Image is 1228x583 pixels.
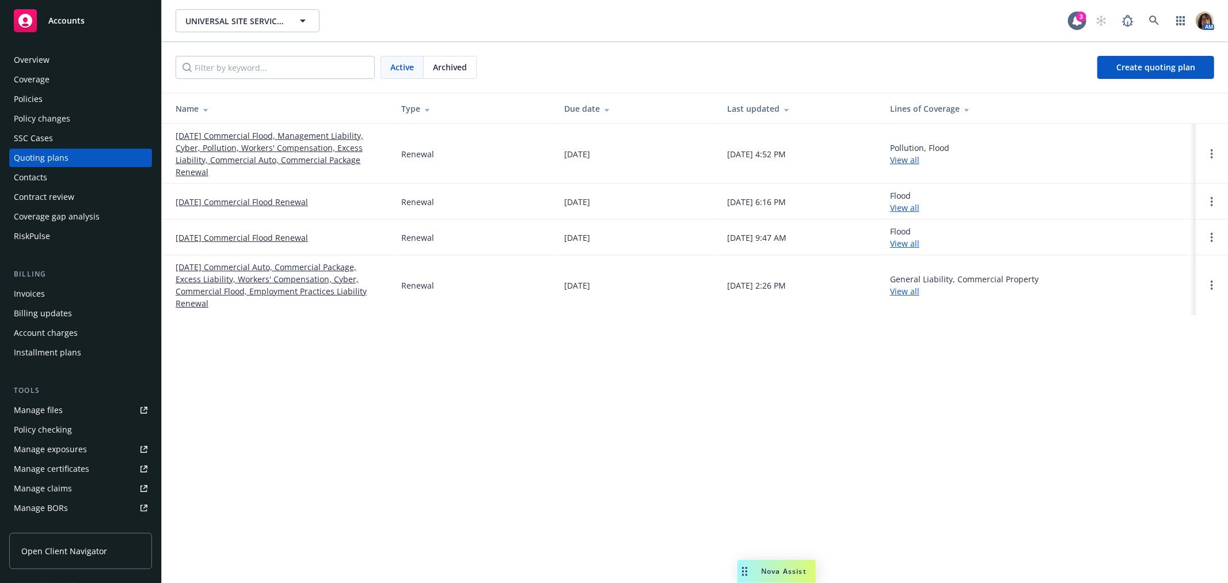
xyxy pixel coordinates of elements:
div: Renewal [401,232,434,244]
a: [DATE] Commercial Flood Renewal [176,232,308,244]
div: Coverage gap analysis [14,207,100,226]
a: Coverage gap analysis [9,207,152,226]
a: Coverage [9,70,152,89]
div: Contract review [14,188,74,206]
div: Flood [890,190,919,214]
div: Policies [14,90,43,108]
div: Last updated [727,103,872,115]
a: [DATE] Commercial Flood Renewal [176,196,308,208]
a: Billing updates [9,304,152,323]
div: Pollution, Flood [890,142,949,166]
span: Active [390,61,414,73]
div: Summary of insurance [14,518,101,537]
div: Name [176,103,383,115]
div: RiskPulse [14,227,50,245]
button: Nova Assist [737,560,816,583]
a: Quoting plans [9,149,152,167]
div: [DATE] 2:26 PM [727,279,786,291]
div: Due date [564,103,709,115]
a: Manage BORs [9,499,152,517]
a: Search [1143,9,1166,32]
span: Accounts [48,16,85,25]
a: View all [890,286,919,297]
div: Policy changes [14,109,70,128]
div: [DATE] 9:47 AM [727,232,786,244]
span: Open Client Navigator [21,545,107,557]
div: [DATE] 6:16 PM [727,196,786,208]
div: Billing updates [14,304,72,323]
div: Manage certificates [14,460,89,478]
a: View all [890,238,919,249]
div: Lines of Coverage [890,103,1187,115]
a: Overview [9,51,152,69]
div: Installment plans [14,343,81,362]
a: Contacts [9,168,152,187]
span: Nova Assist [761,566,807,576]
button: UNIVERSAL SITE SERVICES, INC [176,9,320,32]
a: Installment plans [9,343,152,362]
a: Manage claims [9,479,152,498]
a: View all [890,202,919,213]
a: Open options [1205,195,1219,209]
a: Open options [1205,147,1219,161]
a: Policies [9,90,152,108]
a: Report a Bug [1116,9,1139,32]
a: Policy checking [9,421,152,439]
a: [DATE] Commercial Auto, Commercial Package, Excess Liability, Workers' Compensation, Cyber, Comme... [176,261,383,309]
div: Contacts [14,168,47,187]
div: General Liability, Commercial Property [890,273,1039,297]
a: Invoices [9,285,152,303]
div: Billing [9,268,152,280]
div: 3 [1076,12,1086,22]
div: SSC Cases [14,129,53,147]
div: Renewal [401,196,434,208]
div: [DATE] [564,279,590,291]
a: Policy changes [9,109,152,128]
div: Renewal [401,279,434,291]
a: RiskPulse [9,227,152,245]
div: Coverage [14,70,50,89]
input: Filter by keyword... [176,56,375,79]
span: UNIVERSAL SITE SERVICES, INC [185,15,285,27]
div: Account charges [14,324,78,342]
div: Flood [890,225,919,249]
img: photo [1196,12,1214,30]
a: Manage files [9,401,152,419]
div: Manage claims [14,479,72,498]
div: Invoices [14,285,45,303]
a: [DATE] Commercial Flood, Management Liability, Cyber, Pollution, Workers' Compensation, Excess Li... [176,130,383,178]
div: [DATE] [564,232,590,244]
a: Manage certificates [9,460,152,478]
div: [DATE] 4:52 PM [727,148,786,160]
a: Open options [1205,230,1219,244]
a: Manage exposures [9,440,152,459]
div: Type [401,103,546,115]
div: Quoting plans [14,149,69,167]
a: View all [890,154,919,165]
a: Summary of insurance [9,518,152,537]
div: Manage exposures [14,440,87,459]
span: Create quoting plan [1116,62,1195,73]
a: Contract review [9,188,152,206]
span: Archived [433,61,467,73]
div: Drag to move [737,560,752,583]
a: Open options [1205,278,1219,292]
div: Manage BORs [14,499,68,517]
div: [DATE] [564,148,590,160]
div: Policy checking [14,421,72,439]
a: Start snowing [1090,9,1113,32]
div: Manage files [14,401,63,419]
div: [DATE] [564,196,590,208]
a: SSC Cases [9,129,152,147]
div: Overview [14,51,50,69]
div: Renewal [401,148,434,160]
a: Create quoting plan [1097,56,1214,79]
a: Account charges [9,324,152,342]
div: Tools [9,385,152,396]
a: Switch app [1169,9,1192,32]
a: Accounts [9,5,152,37]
